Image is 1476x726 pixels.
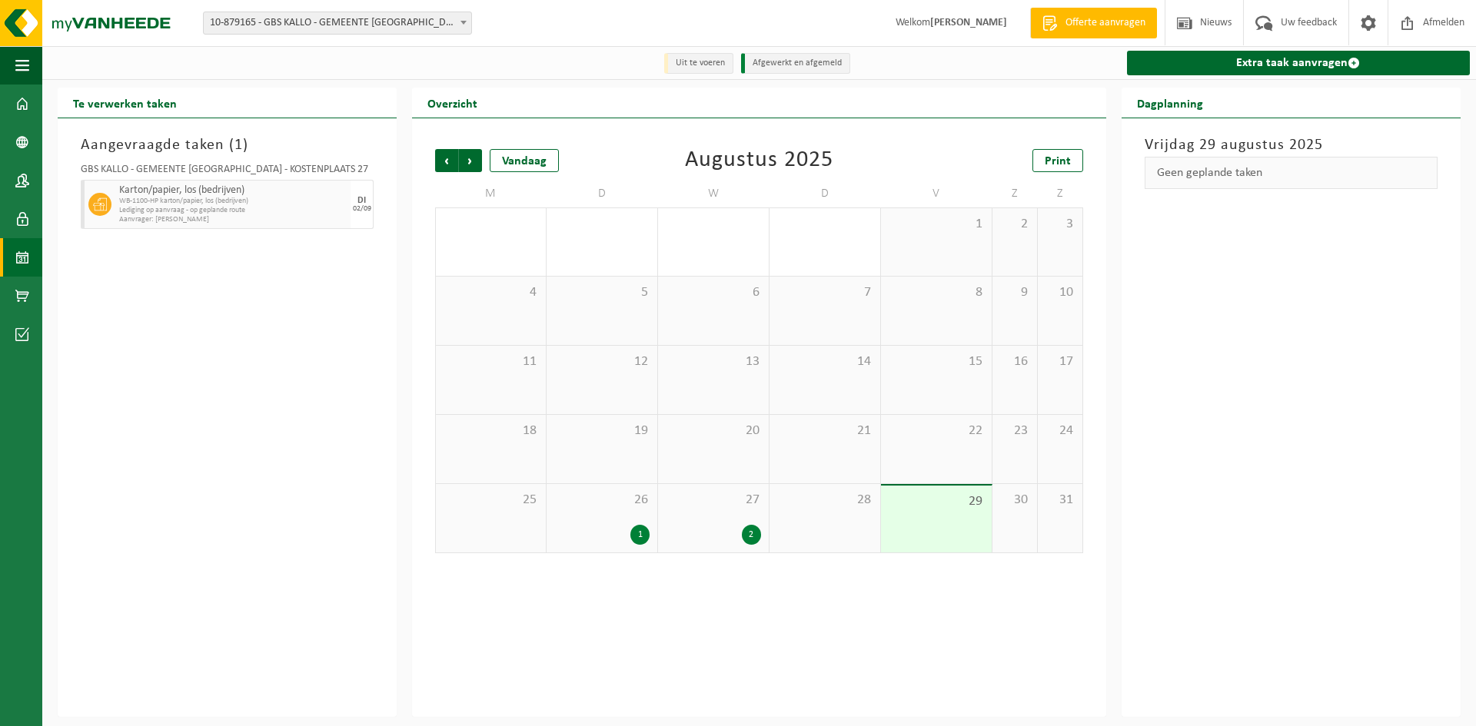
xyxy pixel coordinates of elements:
span: 9 [1000,284,1029,301]
span: 20 [666,423,761,439]
span: 6 [666,284,761,301]
span: 21 [777,423,873,439]
span: 10-879165 - GBS KALLO - GEMEENTE BEVEREN - KOSTENPLAATS 27 - KALLO [204,12,471,34]
span: 26 [554,492,650,509]
span: 28 [777,492,873,509]
span: 18 [444,423,538,439]
span: 1 [234,138,243,153]
td: Z [992,180,1038,207]
td: D [547,180,658,207]
div: Augustus 2025 [685,149,833,172]
div: 2 [742,525,761,545]
h2: Te verwerken taken [58,88,192,118]
div: DI [357,196,366,205]
span: 1 [889,216,984,233]
h2: Overzicht [412,88,493,118]
span: 4 [444,284,538,301]
td: M [435,180,547,207]
span: 14 [777,353,873,370]
span: 5 [554,284,650,301]
span: 8 [889,284,984,301]
span: 30 [1000,492,1029,509]
span: 31 [1045,492,1075,509]
h3: Aangevraagde taken ( ) [81,134,374,157]
span: 15 [889,353,984,370]
div: 02/09 [353,205,371,213]
span: 11 [444,353,538,370]
span: Offerte aanvragen [1062,15,1149,31]
td: W [658,180,770,207]
strong: [PERSON_NAME] [930,17,1007,28]
li: Uit te voeren [664,53,733,74]
span: 7 [777,284,873,301]
span: 23 [1000,423,1029,439]
a: Extra taak aanvragen [1127,51,1470,75]
h2: Dagplanning [1122,88,1218,118]
div: GBS KALLO - GEMEENTE [GEOGRAPHIC_DATA] - KOSTENPLAATS 27 [81,164,374,180]
span: Karton/papier, los (bedrijven) [119,184,347,197]
span: 10 [1045,284,1075,301]
span: Volgende [459,149,482,172]
span: Aanvrager: [PERSON_NAME] [119,215,347,224]
td: V [881,180,992,207]
div: Vandaag [490,149,559,172]
span: 13 [666,353,761,370]
span: 12 [554,353,650,370]
span: 10-879165 - GBS KALLO - GEMEENTE BEVEREN - KOSTENPLAATS 27 - KALLO [203,12,472,35]
div: Geen geplande taken [1145,157,1438,189]
span: Lediging op aanvraag - op geplande route [119,206,347,215]
span: 25 [444,492,538,509]
td: D [770,180,881,207]
span: 2 [1000,216,1029,233]
span: 16 [1000,353,1029,370]
span: 24 [1045,423,1075,439]
span: 27 [666,492,761,509]
h3: Vrijdag 29 augustus 2025 [1145,134,1438,157]
span: 19 [554,423,650,439]
a: Print [1032,149,1083,172]
div: 1 [630,525,650,545]
span: WB-1100-HP karton/papier, los (bedrijven) [119,197,347,206]
a: Offerte aanvragen [1030,8,1157,38]
span: 17 [1045,353,1075,370]
span: 22 [889,423,984,439]
span: 29 [889,493,984,510]
li: Afgewerkt en afgemeld [741,53,850,74]
span: Vorige [435,149,458,172]
span: Print [1045,155,1071,167]
td: Z [1038,180,1083,207]
span: 3 [1045,216,1075,233]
